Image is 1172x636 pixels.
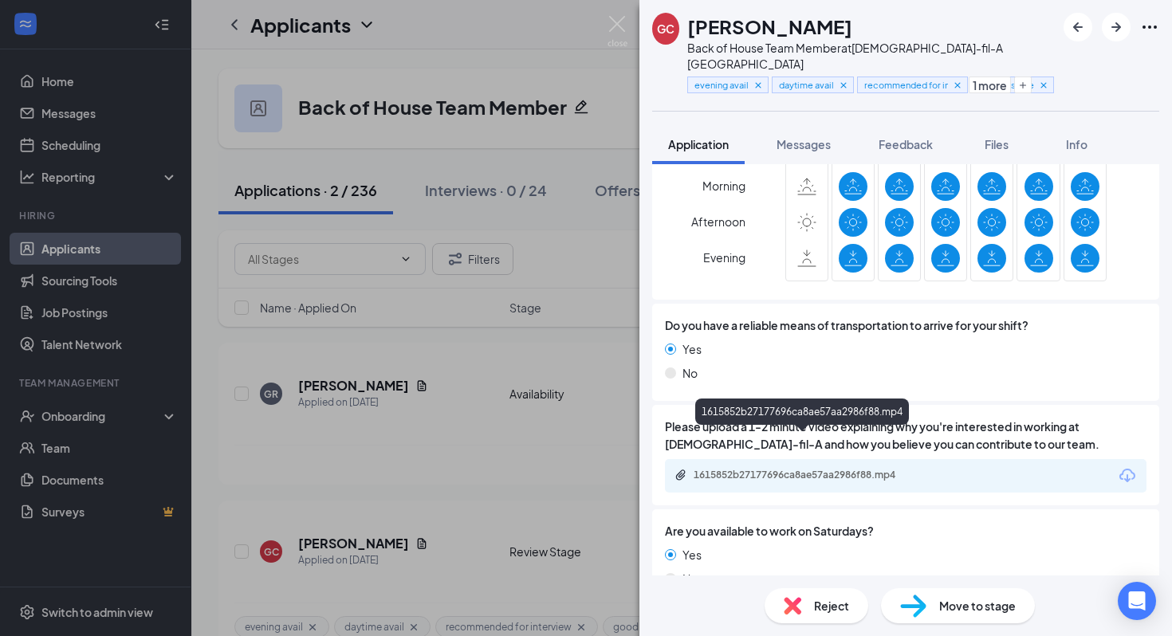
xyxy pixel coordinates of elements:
[682,570,698,587] span: No
[952,80,963,91] svg: Cross
[777,137,831,151] span: Messages
[753,80,764,91] svg: Cross
[682,546,702,563] span: Yes
[879,137,933,151] span: Feedback
[682,340,702,358] span: Yes
[1068,18,1087,37] svg: ArrowLeftNew
[687,40,1056,72] div: Back of House Team Member at [DEMOGRAPHIC_DATA]-fil-A [GEOGRAPHIC_DATA]
[969,77,1011,93] button: 1 more
[1018,80,1028,90] svg: Plus
[668,137,729,151] span: Application
[1140,18,1159,37] svg: Ellipses
[1064,13,1092,41] button: ArrowLeftNew
[657,21,674,37] div: GC
[1118,582,1156,620] div: Open Intercom Messenger
[1102,13,1131,41] button: ArrowRight
[939,597,1016,614] span: Move to stage
[694,78,749,92] span: evening avail
[1118,466,1137,485] svg: Download
[674,469,687,481] svg: Paperclip
[1038,80,1049,91] svg: Cross
[695,398,909,425] div: 1615852b27177696ca8ae57aa2986f88.mp4
[1014,77,1032,93] button: Plus
[665,522,874,540] span: Are you available to work on Saturdays?
[674,469,933,484] a: Paperclip1615852b27177696ca8ae57aa2986f88.mp4
[1107,18,1126,37] svg: ArrowRight
[985,137,1009,151] span: Files
[694,469,917,481] div: 1615852b27177696ca8ae57aa2986f88.mp4
[779,78,834,92] span: daytime avail
[838,80,849,91] svg: Cross
[702,171,745,200] span: Morning
[703,243,745,272] span: Evening
[682,364,698,382] span: No
[814,597,849,614] span: Reject
[665,418,1146,453] span: Please upload a 1-2 minute video explaining why you're interested in working at [DEMOGRAPHIC_DATA...
[691,207,745,236] span: Afternoon
[1066,137,1087,151] span: Info
[687,13,852,40] h1: [PERSON_NAME]
[864,78,948,92] span: recommended for interview
[665,316,1028,334] span: Do you have a reliable means of transportation to arrive for your shift?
